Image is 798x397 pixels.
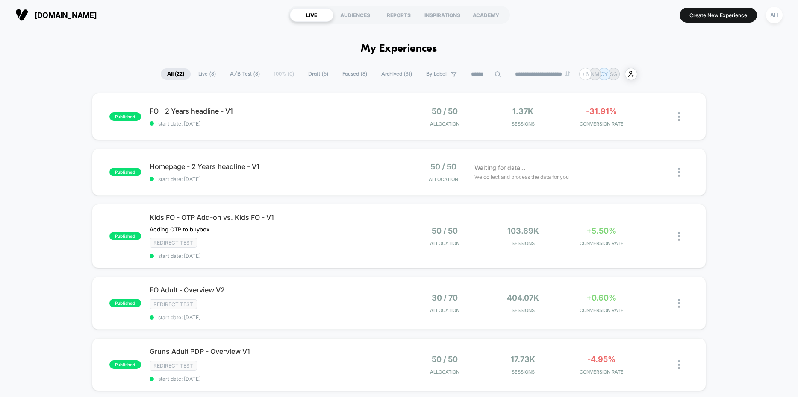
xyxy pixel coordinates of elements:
span: published [109,232,141,240]
span: +0.60% [586,293,616,302]
span: Homepage - 2 Years headline - V1 [150,162,399,171]
span: Allocation [429,176,458,182]
span: 30 / 70 [432,293,458,302]
div: LIVE [290,8,333,22]
span: published [109,299,141,307]
span: 17.73k [511,355,535,364]
span: 50 / 50 [430,162,456,171]
span: published [109,112,141,121]
span: start date: [DATE] [150,176,399,182]
div: + 6 [579,68,592,80]
span: Archived ( 31 ) [375,68,418,80]
span: By Label [426,71,447,77]
span: Redirect Test [150,299,197,309]
img: close [678,299,680,308]
h1: My Experiences [361,43,437,55]
span: Redirect Test [150,238,197,248]
button: Create New Experience [680,8,757,23]
div: AH [766,7,783,23]
p: NM [591,71,599,77]
span: Sessions [486,121,560,127]
button: [DOMAIN_NAME] [13,8,99,22]
div: AUDIENCES [333,8,377,22]
span: 50 / 50 [432,355,458,364]
span: 404.07k [507,293,539,302]
span: Live ( 8 ) [192,68,222,80]
img: Visually logo [15,9,28,21]
img: close [678,232,680,241]
span: Draft ( 6 ) [302,68,335,80]
span: All ( 22 ) [161,68,191,80]
span: Allocation [430,240,459,246]
span: published [109,168,141,176]
span: Waiting for data... [474,163,525,172]
span: CONVERSION RATE [565,121,639,127]
p: CY [601,71,608,77]
span: [DOMAIN_NAME] [35,11,97,20]
span: CONVERSION RATE [565,307,639,313]
span: published [109,360,141,369]
span: Sessions [486,240,560,246]
div: INSPIRATIONS [421,8,464,22]
div: REPORTS [377,8,421,22]
span: Gruns Adult PDP - Overview V1 [150,347,399,356]
img: close [678,168,680,177]
span: Allocation [430,121,459,127]
span: -4.95% [587,355,615,364]
span: We collect and process the data for you [474,173,569,181]
span: 103.69k [507,226,539,235]
span: Redirect Test [150,361,197,371]
button: AH [763,6,785,24]
span: Adding OTP to buybox [150,226,209,233]
span: Kids FO - OTP Add-on vs. Kids FO - V1 [150,213,399,222]
span: Allocation [430,307,459,313]
span: Allocation [430,369,459,375]
span: Sessions [486,369,560,375]
span: start date: [DATE] [150,376,399,382]
span: Paused ( 8 ) [336,68,374,80]
span: 50 / 50 [432,107,458,116]
span: FO Adult - Overview V2 [150,286,399,294]
p: SG [610,71,617,77]
span: CONVERSION RATE [565,240,639,246]
span: CONVERSION RATE [565,369,639,375]
span: Sessions [486,307,560,313]
div: ACADEMY [464,8,508,22]
span: -31.91% [586,107,617,116]
span: A/B Test ( 8 ) [224,68,266,80]
img: close [678,360,680,369]
span: start date: [DATE] [150,314,399,321]
span: +5.50% [586,226,616,235]
span: 50 / 50 [432,226,458,235]
span: 1.37k [512,107,533,116]
span: start date: [DATE] [150,253,399,259]
img: close [678,112,680,121]
img: end [565,71,570,76]
span: FO - 2 Years headline - V1 [150,107,399,115]
span: start date: [DATE] [150,120,399,127]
